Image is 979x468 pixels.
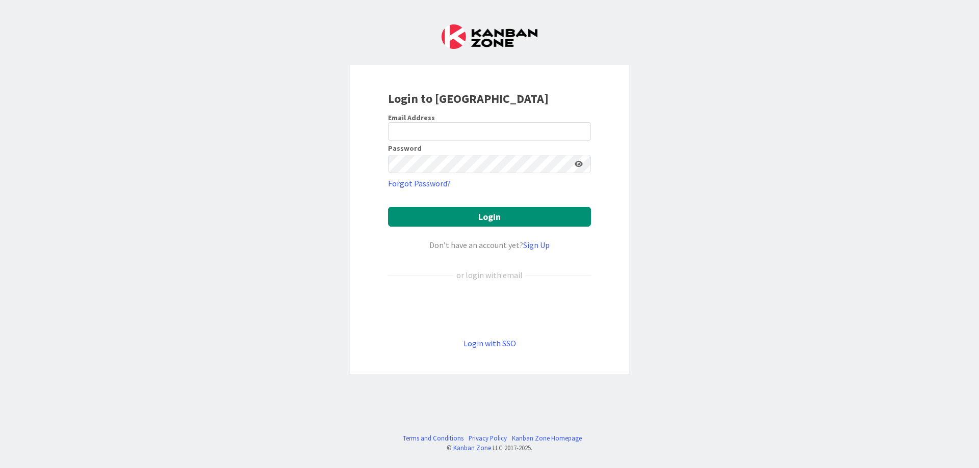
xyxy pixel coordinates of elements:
div: Don’t have an account yet? [388,239,591,251]
a: Kanban Zone [453,444,491,452]
div: or login with email [454,269,525,281]
img: Kanban Zone [442,24,537,49]
a: Privacy Policy [469,433,507,443]
iframe: Sign in with Google Button [383,298,596,320]
a: Login with SSO [463,338,516,348]
a: Sign Up [523,240,550,250]
a: Kanban Zone Homepage [512,433,582,443]
label: Email Address [388,113,435,122]
a: Terms and Conditions [403,433,463,443]
b: Login to [GEOGRAPHIC_DATA] [388,91,549,106]
button: Login [388,207,591,227]
a: Forgot Password? [388,177,451,189]
label: Password [388,145,422,152]
div: © LLC 2017- 2025 . [398,443,582,453]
